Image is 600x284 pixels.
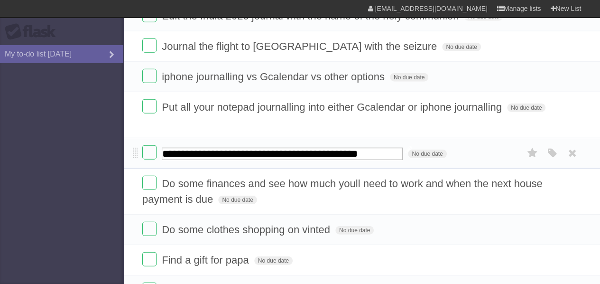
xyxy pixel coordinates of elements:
label: Star task [523,145,541,161]
span: No due date [335,226,374,235]
label: Done [142,222,157,236]
span: No due date [218,196,257,204]
label: Done [142,145,157,160]
label: Done [142,99,157,114]
span: Put all your notepad journalling into either Gcalendar or iphone journalling [162,101,504,113]
span: No due date [507,104,545,112]
span: Do some finances and see how much youll need to work and when the next house payment is due [142,178,542,205]
label: Done [142,176,157,190]
span: No due date [254,256,293,265]
span: No due date [390,73,428,82]
span: Journal the flight to [GEOGRAPHIC_DATA] with the seizure [162,40,439,52]
div: Flask [5,23,62,40]
label: Done [142,252,157,266]
span: iphone journalling vs Gcalendar vs other options [162,71,387,83]
span: No due date [408,150,446,158]
label: Done [142,38,157,53]
label: Done [142,69,157,83]
span: Do some clothes shopping on vinted [162,224,332,236]
span: No due date [442,43,480,51]
span: Find a gift for papa [162,254,251,266]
